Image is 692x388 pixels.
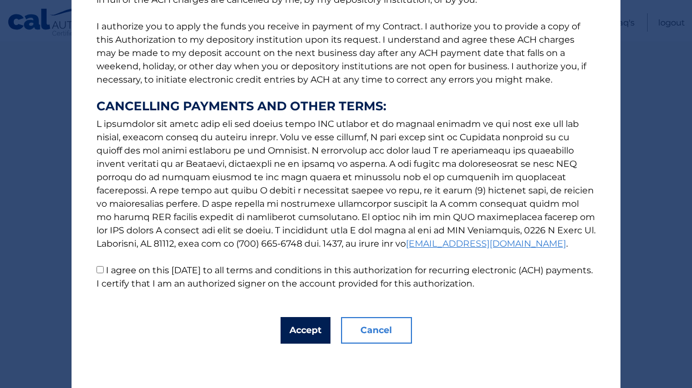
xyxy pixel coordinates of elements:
[96,100,596,113] strong: CANCELLING PAYMENTS AND OTHER TERMS:
[341,317,412,344] button: Cancel
[96,265,593,289] label: I agree on this [DATE] to all terms and conditions in this authorization for recurring electronic...
[281,317,330,344] button: Accept
[406,238,566,249] a: [EMAIL_ADDRESS][DOMAIN_NAME]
